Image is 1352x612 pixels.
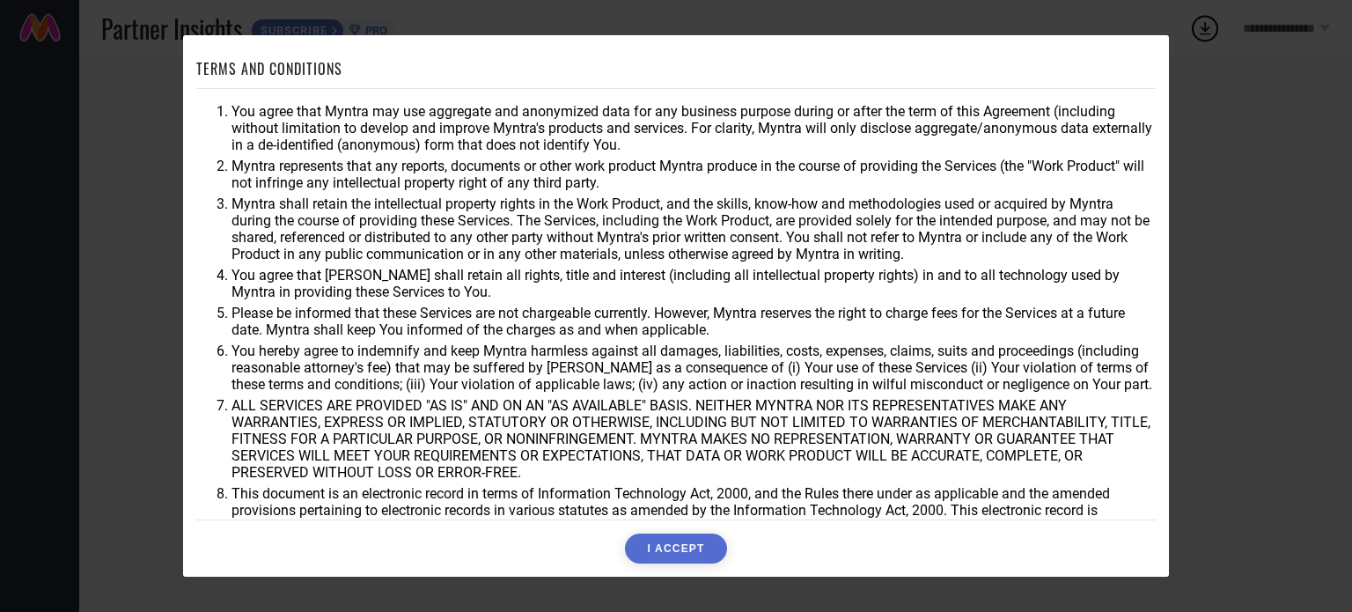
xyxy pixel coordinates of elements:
li: ALL SERVICES ARE PROVIDED "AS IS" AND ON AN "AS AVAILABLE" BASIS. NEITHER MYNTRA NOR ITS REPRESEN... [231,397,1156,481]
li: You agree that Myntra may use aggregate and anonymized data for any business purpose during or af... [231,103,1156,153]
li: Please be informed that these Services are not chargeable currently. However, Myntra reserves the... [231,305,1156,338]
li: You hereby agree to indemnify and keep Myntra harmless against all damages, liabilities, costs, e... [231,343,1156,393]
li: Myntra shall retain the intellectual property rights in the Work Product, and the skills, know-ho... [231,195,1156,262]
li: You agree that [PERSON_NAME] shall retain all rights, title and interest (including all intellect... [231,267,1156,300]
button: I ACCEPT [625,534,726,564]
li: Myntra represents that any reports, documents or other work product Myntra produce in the course ... [231,158,1156,191]
li: This document is an electronic record in terms of Information Technology Act, 2000, and the Rules... [231,485,1156,535]
h1: TERMS AND CONDITIONS [196,58,342,79]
